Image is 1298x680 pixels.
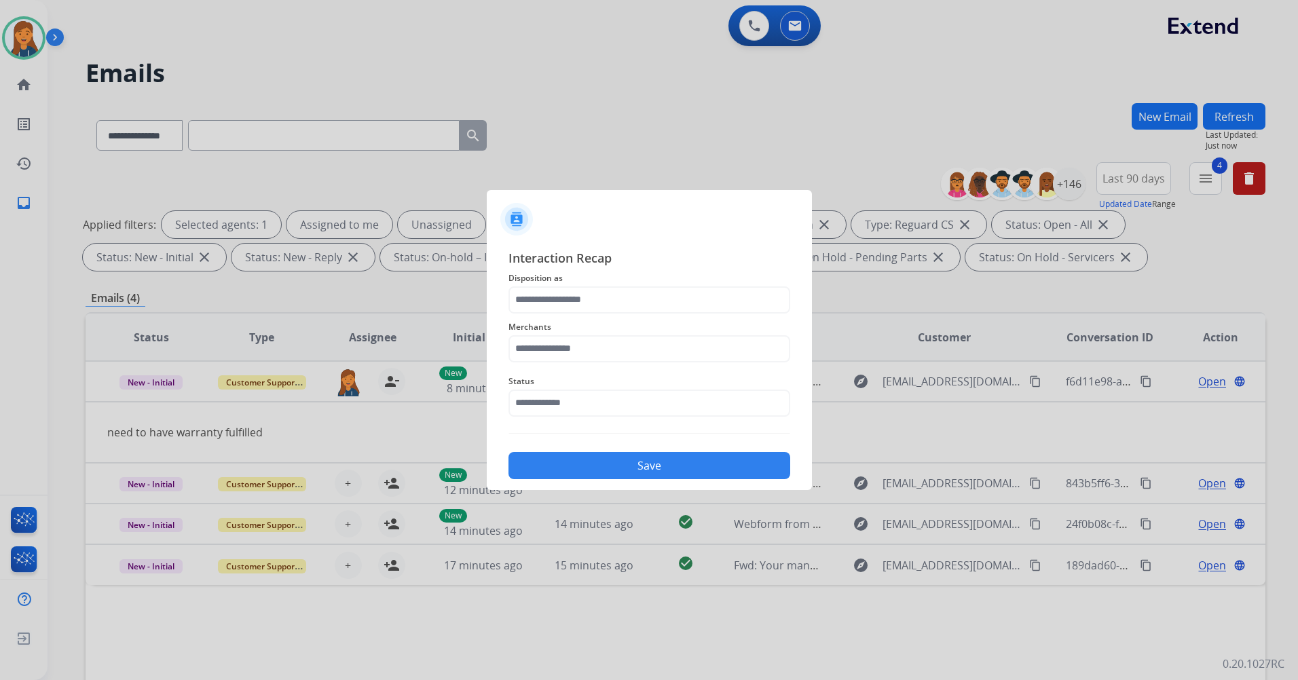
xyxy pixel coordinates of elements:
span: Status [508,373,790,390]
span: Merchants [508,319,790,335]
span: Interaction Recap [508,248,790,270]
img: contact-recap-line.svg [508,433,790,434]
span: Disposition as [508,270,790,286]
img: contactIcon [500,203,533,235]
button: Save [508,452,790,479]
p: 0.20.1027RC [1223,656,1284,672]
